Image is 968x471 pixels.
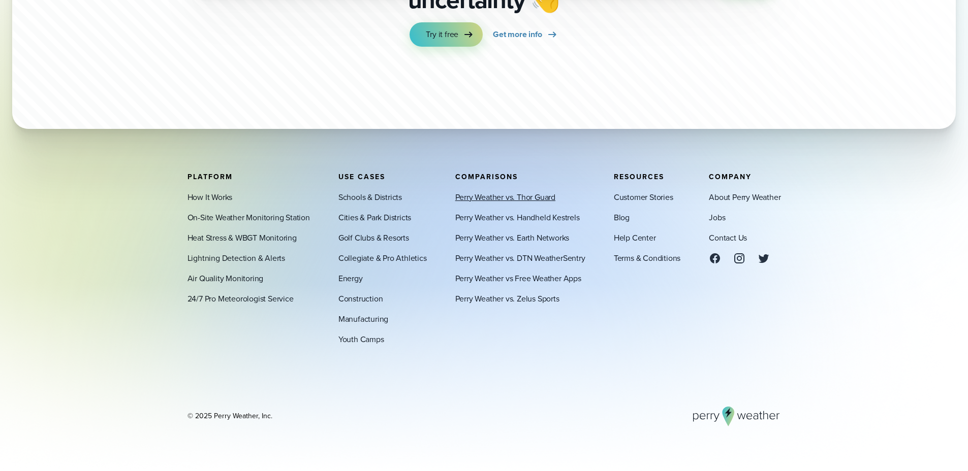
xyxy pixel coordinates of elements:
[614,231,656,244] a: Help Center
[188,211,310,223] a: On-Site Weather Monitoring Station
[188,252,285,264] a: Lightning Detection & Alerts
[338,231,409,244] a: Golf Clubs & Resorts
[455,191,555,203] a: Perry Weather vs. Thor Guard
[338,191,402,203] a: Schools & Districts
[410,22,483,47] a: Try it free
[338,333,384,345] a: Youth Camps
[338,211,411,223] a: Cities & Park Districts
[338,252,427,264] a: Collegiate & Pro Athletics
[338,272,363,284] a: Energy
[188,272,264,284] a: Air Quality Monitoring
[188,191,233,203] a: How It Works
[426,28,458,41] span: Try it free
[614,191,673,203] a: Customer Stories
[709,171,752,182] span: Company
[455,231,570,244] a: Perry Weather vs. Earth Networks
[455,272,581,284] a: Perry Weather vs Free Weather Apps
[493,22,558,47] a: Get more info
[188,411,272,421] div: © 2025 Perry Weather, Inc.
[493,28,542,41] span: Get more info
[455,292,559,305] a: Perry Weather vs. Zelus Sports
[709,231,747,244] a: Contact Us
[709,191,780,203] a: About Perry Weather
[455,211,580,223] a: Perry Weather vs. Handheld Kestrels
[614,252,680,264] a: Terms & Conditions
[614,171,664,182] span: Resources
[455,171,518,182] span: Comparisons
[455,252,585,264] a: Perry Weather vs. DTN WeatherSentry
[338,313,388,325] a: Manufacturing
[188,231,297,244] a: Heat Stress & WBGT Monitoring
[614,211,630,223] a: Blog
[188,171,233,182] span: Platform
[188,292,294,305] a: 24/7 Pro Meteorologist Service
[709,211,725,223] a: Jobs
[338,171,385,182] span: Use Cases
[338,292,383,305] a: Construction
